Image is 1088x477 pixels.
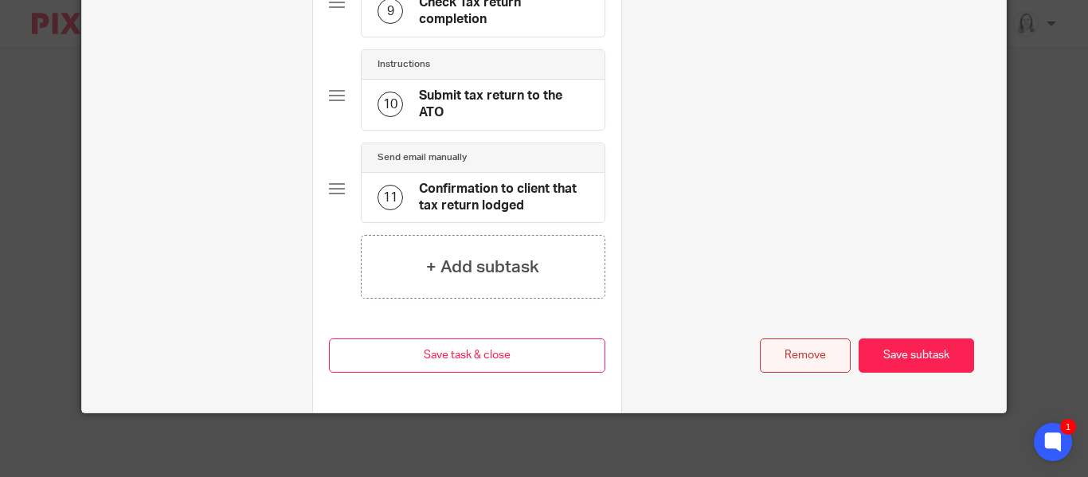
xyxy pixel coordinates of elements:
div: 11 [378,185,403,210]
h4: Submit tax return to the ATO [419,88,588,122]
button: Save subtask [859,338,974,373]
h4: Send email manually [378,151,467,164]
h4: + Add subtask [426,255,539,280]
h4: Instructions [378,58,430,71]
div: 1 [1060,419,1076,435]
div: 10 [378,92,403,117]
h4: Confirmation to client that tax return lodged [419,181,588,215]
button: Remove [760,338,851,373]
button: Save task & close [329,338,605,373]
